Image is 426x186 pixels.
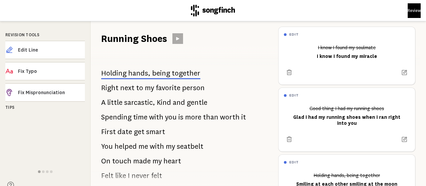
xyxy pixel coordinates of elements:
[149,110,163,124] span: with
[120,81,134,94] span: next
[165,110,177,124] span: you
[152,154,162,168] span: my
[124,96,155,109] span: sarcastic,
[115,169,126,182] span: like
[289,160,299,164] h6: edit
[117,125,132,138] span: date
[187,96,207,109] span: gentle
[220,110,240,124] span: worth
[101,69,126,77] span: Holding
[173,96,185,109] span: and
[5,104,85,110] div: Tips
[408,3,421,18] button: Review
[156,81,180,94] span: favorite
[152,69,170,77] span: being
[157,96,171,109] span: Kind
[172,69,200,77] span: together
[101,140,113,153] span: You
[101,81,118,94] span: Right
[101,154,110,168] span: On
[112,154,131,168] span: touch
[166,140,175,153] span: my
[146,125,165,138] span: smart
[101,96,106,109] span: A
[133,154,151,168] span: made
[101,169,113,182] span: Felt
[5,83,85,102] button: Fix Mispronunciation
[128,69,150,77] span: hands,
[18,68,85,75] span: Fix Typo
[182,81,205,94] span: person
[114,140,137,153] span: helped
[133,110,147,124] span: time
[136,81,143,94] span: to
[131,169,149,182] span: never
[177,140,203,153] span: seatbelt
[5,32,85,38] div: Revision Tools
[18,89,85,96] span: Fix Mispronunciation
[101,125,116,138] span: First
[241,110,246,124] span: it
[101,110,131,124] span: Spending
[5,62,85,81] button: Fix Typo
[18,47,85,53] span: Edit Line
[107,96,122,109] span: little
[289,32,299,37] h6: edit
[134,125,144,138] span: get
[178,110,183,124] span: is
[101,32,167,45] h1: Running Shoes
[289,93,299,97] h6: edit
[145,81,154,94] span: my
[203,110,218,124] span: than
[128,169,130,182] span: I
[151,169,162,182] span: felt
[138,140,148,153] span: me
[163,154,181,168] span: heart
[185,110,201,124] span: more
[150,140,164,153] span: with
[5,41,85,59] button: Edit Line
